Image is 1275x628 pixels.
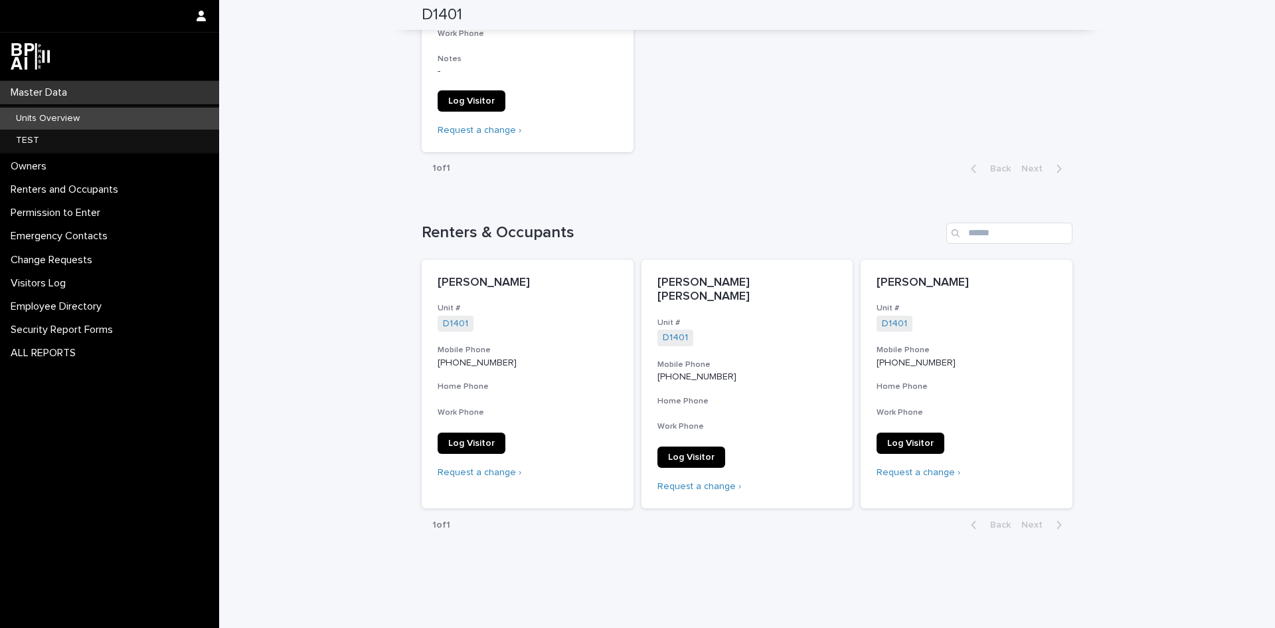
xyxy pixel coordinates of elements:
[438,90,505,112] a: Log Visitor
[5,207,111,219] p: Permission to Enter
[5,160,57,173] p: Owners
[5,113,90,124] p: Units Overview
[438,276,618,290] p: [PERSON_NAME]
[877,358,956,367] a: [PHONE_NUMBER]
[657,482,741,491] a: Request a change ›
[1016,163,1072,175] button: Next
[657,360,837,370] h3: Mobile Phone
[657,276,837,304] p: [PERSON_NAME] [PERSON_NAME]
[5,324,124,336] p: Security Report Forms
[438,358,517,367] a: [PHONE_NUMBER]
[877,381,1057,392] h3: Home Phone
[641,260,853,508] a: [PERSON_NAME] [PERSON_NAME]Unit #D1401 Mobile Phone[PHONE_NUMBER]Home PhoneWork PhoneLog VisitorR...
[438,29,618,39] h3: Work Phone
[657,421,837,432] h3: Work Phone
[887,439,934,448] span: Log Visitor
[982,164,1011,173] span: Back
[982,520,1011,530] span: Back
[443,318,468,330] a: D1401
[877,345,1057,356] h3: Mobile Phone
[438,433,505,454] a: Log Visitor
[882,318,907,330] a: D1401
[438,468,521,477] a: Request a change ›
[5,230,118,243] p: Emergency Contacts
[668,453,715,462] span: Log Visitor
[5,86,78,99] p: Master Data
[1021,520,1051,530] span: Next
[438,407,618,418] h3: Work Phone
[5,135,50,146] p: TEST
[438,66,618,77] p: -
[438,54,618,64] h3: Notes
[5,277,76,290] p: Visitors Log
[861,260,1072,508] a: [PERSON_NAME]Unit #D1401 Mobile Phone[PHONE_NUMBER]Home PhoneWork PhoneLog VisitorRequest a change ›
[422,5,462,25] h2: D1401
[5,300,112,313] p: Employee Directory
[5,254,103,266] p: Change Requests
[877,433,944,454] a: Log Visitor
[438,303,618,314] h3: Unit #
[422,223,941,243] h1: Renters & Occupants
[5,183,129,196] p: Renters and Occupants
[438,345,618,356] h3: Mobile Phone
[438,381,618,392] h3: Home Phone
[960,519,1016,531] button: Back
[657,372,736,381] a: [PHONE_NUMBER]
[1016,519,1072,531] button: Next
[877,468,960,477] a: Request a change ›
[448,439,495,448] span: Log Visitor
[1021,164,1051,173] span: Next
[422,152,461,185] p: 1 of 1
[960,163,1016,175] button: Back
[877,303,1057,314] h3: Unit #
[11,43,50,70] img: dwgmcNfxSF6WIOOXiGgu
[877,407,1057,418] h3: Work Phone
[657,396,837,407] h3: Home Phone
[422,509,461,542] p: 1 of 1
[946,223,1072,244] input: Search
[657,447,725,468] a: Log Visitor
[448,96,495,106] span: Log Visitor
[422,260,634,508] a: [PERSON_NAME]Unit #D1401 Mobile Phone[PHONE_NUMBER]Home PhoneWork PhoneLog VisitorRequest a change ›
[5,347,86,360] p: ALL REPORTS
[663,332,688,344] a: D1401
[438,126,521,135] a: Request a change ›
[657,318,837,328] h3: Unit #
[877,276,1057,290] p: [PERSON_NAME]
